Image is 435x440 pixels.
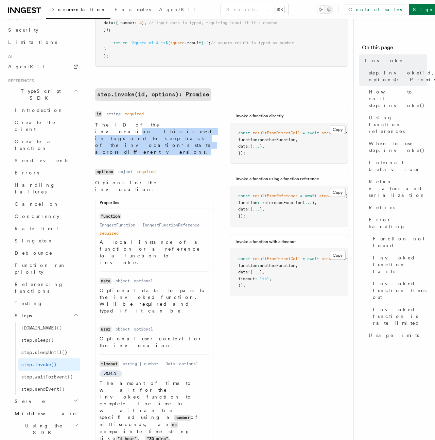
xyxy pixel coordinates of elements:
[115,7,151,12] span: Examples
[104,371,118,376] span: v3.14.0+
[300,193,302,198] span: =
[330,251,346,260] button: Copy
[12,395,80,407] button: Serve
[238,283,245,288] span: });
[366,112,427,137] a: Using function references
[100,287,209,314] p: Optional data to pass to the invoked function. Will be required and typed if it can be.
[123,361,175,367] dd: string | number | Date
[238,207,248,211] span: data
[255,276,257,281] span: :
[15,158,68,163] span: Send events
[253,207,260,211] span: ...
[15,107,64,113] span: Introduction
[373,254,427,275] span: Invoked function fails
[139,20,142,25] span: 4
[238,263,257,268] span: function
[12,167,80,179] a: Errors
[113,20,116,25] span: :
[5,61,80,73] a: AgentKit
[134,326,153,332] dd: optional
[307,256,319,261] span: await
[100,214,121,219] code: function
[257,137,260,142] span: :
[18,371,80,383] a: step.waitForEvent()
[236,239,296,244] h3: Invoke a function with a timeout
[18,346,80,358] a: step.sleepUntil()
[236,113,284,119] h3: Invoke a function directly
[100,335,209,349] p: Optional user context for the invocation.
[12,322,80,395] div: Steps
[369,178,427,199] span: Return values and serialization
[260,137,295,142] span: anotherFunction
[366,329,427,341] a: Usage limits
[15,263,66,275] span: Function run priority
[12,312,32,319] span: Steps
[253,131,300,135] span: resultFromDirectCall
[366,86,427,112] a: How to call step.invoke()
[12,135,80,154] a: Create a function
[321,131,331,135] span: step
[170,40,185,45] span: square
[295,137,298,142] span: ,
[18,322,80,334] a: [DOMAIN_NAME]()
[369,88,427,109] span: How to call step.invoke()
[15,301,43,306] span: Testing
[5,24,80,36] a: Security
[130,40,166,45] span: `Square of 4 is
[317,5,333,14] button: Toggle dark mode
[238,256,250,261] span: const
[370,233,427,252] a: Function not found
[100,222,199,228] dd: InngestFunction | InngestFunctionReference
[250,207,253,211] span: {
[12,410,76,417] span: Middleware
[12,309,80,322] button: Steps
[369,204,395,211] span: Retries
[95,88,211,101] a: step.invoke(id, options): Promise
[314,200,317,205] span: ,
[118,169,133,174] dd: object
[369,332,419,339] span: Usage limits
[15,214,59,219] span: Concurrency
[21,325,62,331] span: [DOMAIN_NAME]()
[100,326,111,332] code: user
[15,139,55,151] span: Create a function
[321,256,331,261] span: step
[159,7,195,12] span: AgentKit
[5,88,73,101] span: TypeScript SDK
[116,278,130,284] dd: object
[95,121,213,155] p: The ID of the invocation. This is used in logs and to keep track of the invocation's state across...
[262,207,264,211] span: ,
[269,276,272,281] span: ,
[238,200,257,205] span: function
[125,111,144,117] dd: required
[15,201,59,207] span: Cancel on
[171,422,178,428] code: ms
[238,131,250,135] span: const
[373,235,427,249] span: Function not found
[366,137,427,156] a: When to use step.invoke()
[238,137,257,142] span: function
[137,169,156,174] dd: required
[238,270,248,274] span: data
[12,420,80,439] button: Using the SDK
[305,193,317,198] span: await
[50,7,106,12] span: Documentation
[142,20,144,25] span: }
[12,422,74,436] span: Using the SDK
[95,179,213,193] p: Options for the invocation:
[113,40,127,45] span: return
[260,207,262,211] span: }
[106,111,121,117] dd: string
[100,278,111,284] code: data
[100,361,119,367] code: timeout
[95,111,102,117] code: id
[15,170,39,175] span: Errors
[221,4,289,15] button: Search...⌘K
[373,280,427,301] span: Invoked function times out
[95,200,213,208] div: Properties
[12,222,80,235] a: Rate limit
[12,259,80,278] a: Function run priority
[257,263,260,268] span: :
[366,201,427,214] a: Retries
